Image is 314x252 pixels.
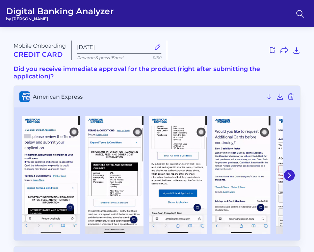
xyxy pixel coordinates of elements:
img: American Express [22,116,80,234]
h2: Credit Card [14,50,66,58]
p: Rename & press 'Enter' [77,55,161,60]
img: American Express [212,116,270,234]
span: American Express [33,94,262,100]
span: by [PERSON_NAME] [6,16,114,21]
span: Digital Banking Analyzer [6,6,114,16]
img: American Express [149,116,207,234]
span: 11/50 [152,55,161,60]
div: Mobile Onboarding [14,43,66,58]
h3: Did you receive immediate approval for the product (right after submitting the application)? [14,66,300,80]
img: American Express [85,116,143,234]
